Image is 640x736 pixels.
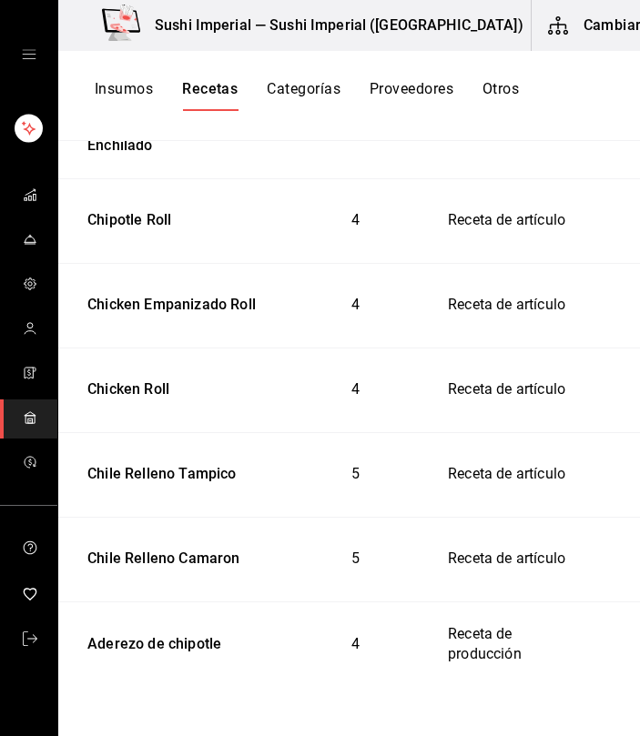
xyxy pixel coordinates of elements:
td: Receta de artículo [426,432,607,517]
button: open drawer [22,47,36,62]
div: Chile Relleno Camaron [80,541,240,570]
td: Receta de artículo [426,348,607,432]
td: Receta de artículo [426,263,607,348]
div: Aderezo de chipotle [80,627,221,655]
button: Insumos [95,80,153,111]
span: 5 [351,549,360,567]
div: Chicken Roll [80,372,169,400]
button: Recetas [182,80,238,111]
td: Receta de producción [426,601,607,687]
button: Otros [483,80,519,111]
button: Categorías [267,80,340,111]
div: Chile Relleno Tampico [80,457,237,485]
h3: Sushi Imperial — Sushi Imperial ([GEOGRAPHIC_DATA]) [140,15,523,36]
span: 4 [351,211,360,228]
button: Proveedores [370,80,453,111]
td: Receta de artículo [426,517,607,601]
span: 4 [351,380,360,398]
div: Chicken Empanizado Roll [80,287,256,316]
span: 4 [351,296,360,313]
div: navigation tabs [95,80,519,111]
div: Chipotle Roll [80,203,171,231]
span: 5 [351,465,360,482]
td: Receta de artículo [426,178,607,263]
span: 4 [351,635,360,652]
